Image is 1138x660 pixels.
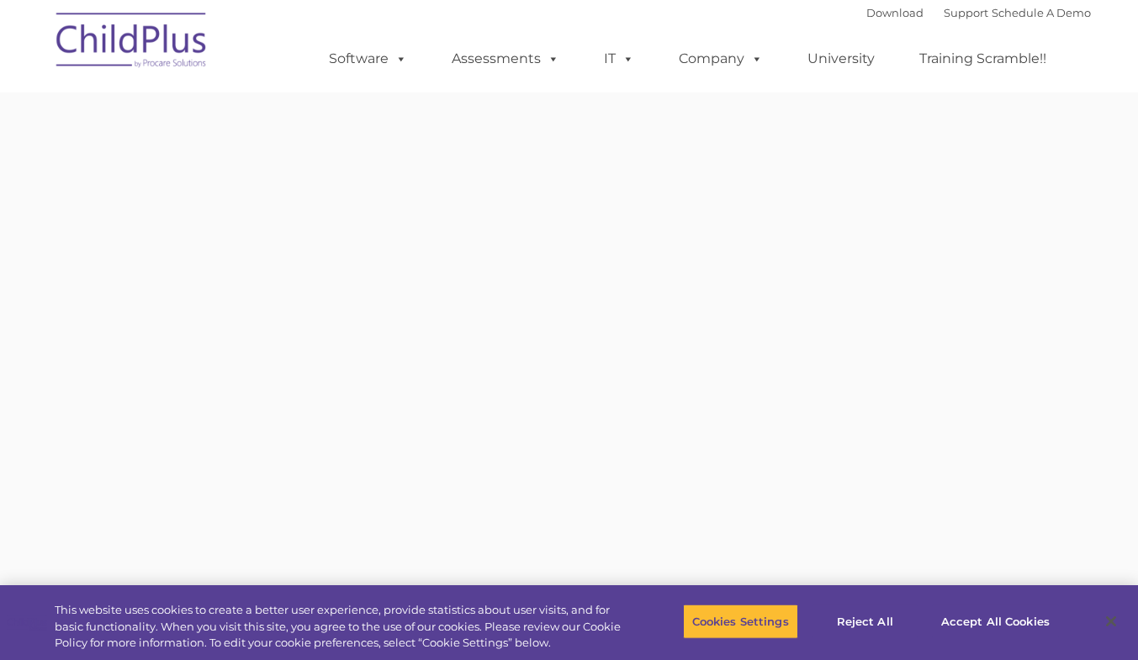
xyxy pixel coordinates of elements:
a: Software [312,42,424,76]
a: Download [866,6,924,19]
a: Assessments [435,42,576,76]
button: Reject All [812,604,918,639]
a: IT [587,42,651,76]
button: Cookies Settings [683,604,798,639]
a: Schedule A Demo [992,6,1091,19]
img: ChildPlus by Procare Solutions [48,1,216,85]
div: This website uses cookies to create a better user experience, provide statistics about user visit... [55,602,626,652]
a: Support [944,6,988,19]
button: Close [1093,603,1130,640]
a: Company [662,42,780,76]
font: | [866,6,1091,19]
a: Training Scramble!! [902,42,1063,76]
a: University [791,42,892,76]
button: Accept All Cookies [932,604,1059,639]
